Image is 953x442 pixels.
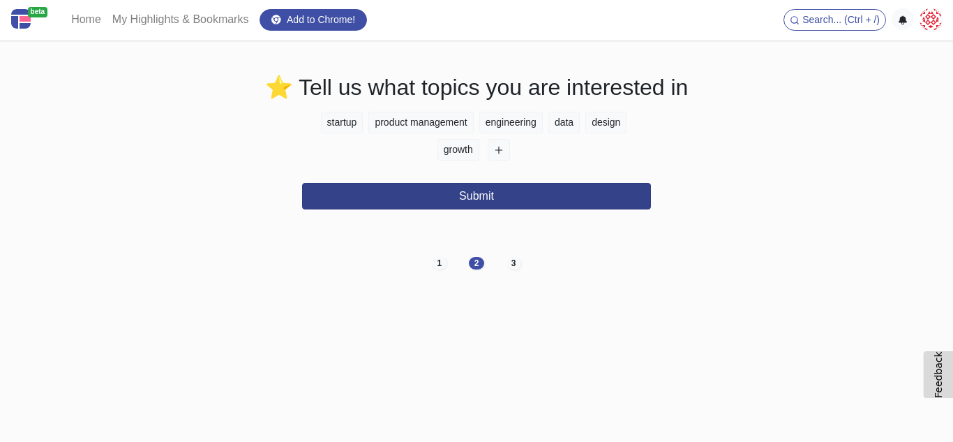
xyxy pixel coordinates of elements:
[802,14,880,25] span: Search... (Ctrl + /)
[511,258,516,268] span: 3
[260,9,367,31] a: Add to Chrome!
[585,112,626,133] button: design
[548,112,580,133] button: data
[933,351,944,398] span: Feedback
[28,7,48,17] span: beta
[920,8,942,31] img: 2d2dc97b6b06c076df0086405a7226d0
[783,9,886,31] button: Search... (Ctrl + /)
[11,6,54,34] a: beta
[479,112,543,133] button: engineering
[302,183,651,209] button: Submit
[107,6,255,34] a: My Highlights & Bookmarks
[368,112,473,133] button: product management
[89,74,864,101] h2: ⭐ Tell us what topics you are interested in
[437,258,442,268] span: 1
[66,6,107,34] a: Home
[437,139,479,161] button: growth
[321,112,363,133] button: startup
[474,258,479,268] span: 2
[11,9,31,29] img: Centroly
